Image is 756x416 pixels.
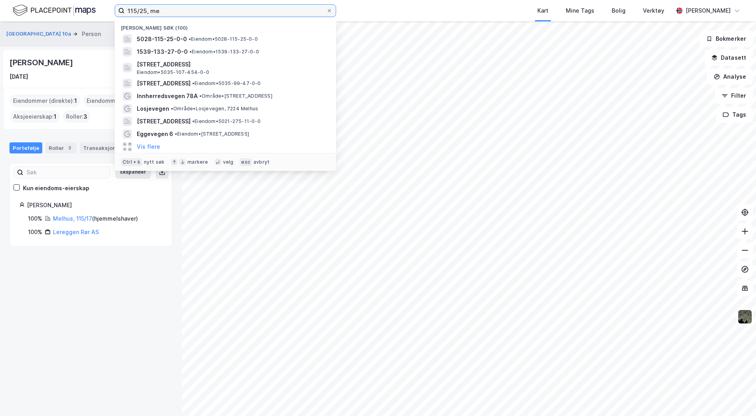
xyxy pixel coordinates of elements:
[23,183,89,193] div: Kun eiendoms-eierskap
[28,214,42,223] div: 100%
[199,93,272,99] span: Område • [STREET_ADDRESS]
[23,166,110,178] input: Søk
[175,131,177,137] span: •
[192,118,261,125] span: Eiendom • 5021-275-11-0-0
[121,158,142,166] div: Ctrl + k
[192,80,261,87] span: Eiendom • 5035-99-47-0-0
[199,93,202,99] span: •
[9,56,74,69] div: [PERSON_NAME]
[53,214,138,223] div: ( hjemmelshaver )
[707,69,753,85] button: Analyse
[137,69,209,76] span: Eiendom • 5035-107-454-0-0
[137,60,327,69] span: [STREET_ADDRESS]
[705,50,753,66] button: Datasett
[716,107,753,123] button: Tags
[53,215,92,222] a: Melhus, 115/17
[82,29,101,39] div: Person
[137,47,188,57] span: 1539-133-27-0-0
[83,112,87,121] span: 3
[137,79,191,88] span: [STREET_ADDRESS]
[253,159,270,165] div: avbryt
[53,229,99,235] a: Lereggen Rør AS
[566,6,594,15] div: Mine Tags
[66,144,74,152] div: 3
[137,91,198,101] span: Innherredsvegen 78A
[10,95,80,107] div: Eiendommer (direkte) :
[716,378,756,416] div: Kontrollprogram for chat
[715,88,753,104] button: Filter
[137,34,187,44] span: 5028-115-25-0-0
[9,72,28,81] div: [DATE]
[115,166,151,179] button: Ekspander
[171,106,173,112] span: •
[137,129,173,139] span: Eggevegen 6
[537,6,548,15] div: Kart
[189,36,258,42] span: Eiendom • 5028-115-25-0-0
[171,106,258,112] span: Område • Losjevegen, 7224 Melhus
[144,159,165,165] div: nytt søk
[125,5,326,17] input: Søk på adresse, matrikkel, gårdeiere, leietakere eller personer
[74,96,77,106] span: 1
[189,36,191,42] span: •
[137,117,191,126] span: [STREET_ADDRESS]
[192,80,195,86] span: •
[10,110,60,123] div: Aksjeeierskap :
[699,31,753,47] button: Bokmerker
[716,378,756,416] iframe: Chat Widget
[187,159,208,165] div: markere
[189,49,259,55] span: Eiendom • 1539-133-27-0-0
[686,6,731,15] div: [PERSON_NAME]
[115,19,336,33] div: [PERSON_NAME] søk (100)
[192,118,195,124] span: •
[240,158,252,166] div: esc
[175,131,249,137] span: Eiendom • [STREET_ADDRESS]
[6,30,73,38] button: [GEOGRAPHIC_DATA] 10a
[63,110,91,123] div: Roller :
[643,6,664,15] div: Verktøy
[13,4,96,17] img: logo.f888ab2527a4732fd821a326f86c7f29.svg
[137,142,160,151] button: Vis flere
[189,49,192,55] span: •
[137,104,169,113] span: Losjevegen
[54,112,57,121] span: 1
[27,200,163,210] div: [PERSON_NAME]
[9,142,42,153] div: Portefølje
[612,6,626,15] div: Bolig
[80,142,134,153] div: Transaksjoner
[83,95,160,107] div: Eiendommer (Indirekte) :
[28,227,42,237] div: 100%
[737,309,752,324] img: 9k=
[45,142,77,153] div: Roller
[223,159,234,165] div: velg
